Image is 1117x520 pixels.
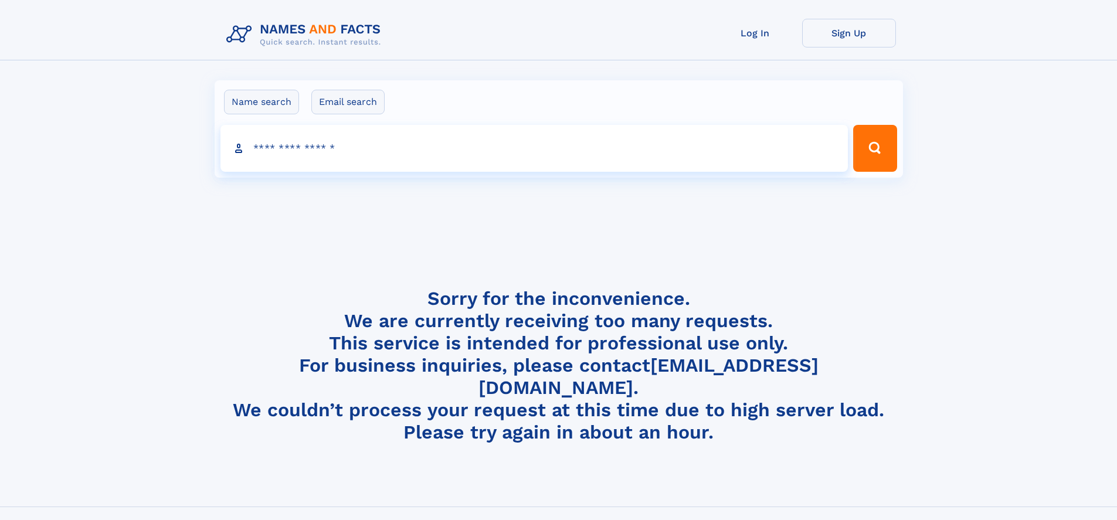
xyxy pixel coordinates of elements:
[222,19,391,50] img: Logo Names and Facts
[708,19,802,47] a: Log In
[853,125,897,172] button: Search Button
[478,354,819,399] a: [EMAIL_ADDRESS][DOMAIN_NAME]
[802,19,896,47] a: Sign Up
[224,90,299,114] label: Name search
[222,287,896,444] h4: Sorry for the inconvenience. We are currently receiving too many requests. This service is intend...
[220,125,848,172] input: search input
[311,90,385,114] label: Email search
